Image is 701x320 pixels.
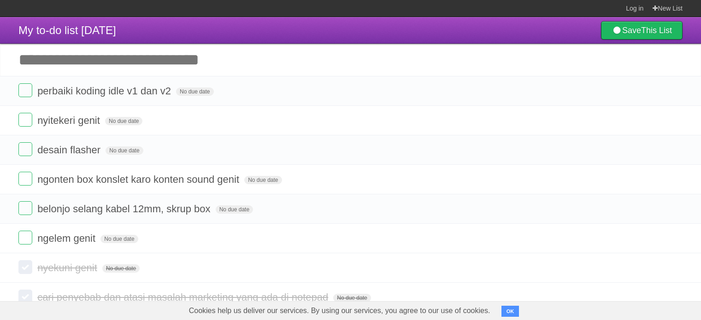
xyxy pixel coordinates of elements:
label: Done [18,142,32,156]
span: Cookies help us deliver our services. By using our services, you agree to our use of cookies. [180,302,500,320]
span: No due date [333,294,371,302]
label: Done [18,172,32,186]
span: desain flasher [37,144,103,156]
span: ngonten box konslet karo konten sound genit [37,174,242,185]
label: Done [18,231,32,244]
span: No due date [105,117,142,125]
span: nyitekeri genit [37,115,102,126]
span: No due date [102,264,140,273]
span: No due date [176,87,213,96]
label: Done [18,260,32,274]
span: perbaiki koding idle v1 dan v2 [37,85,173,97]
span: ngelem genit [37,233,98,244]
b: This List [641,26,672,35]
a: SaveThis List [601,21,683,40]
span: belonjo selang kabel 12mm, skrup box [37,203,212,215]
span: nyekuni genit [37,262,100,273]
label: Done [18,113,32,127]
span: cari penyebab dan atasi masalah marketing yang ada di notepad [37,291,330,303]
span: No due date [100,235,138,243]
button: OK [501,306,519,317]
span: My to-do list [DATE] [18,24,116,36]
label: Done [18,290,32,303]
span: No due date [216,205,253,214]
span: No due date [106,146,143,155]
label: Done [18,201,32,215]
label: Done [18,83,32,97]
span: No due date [244,176,282,184]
